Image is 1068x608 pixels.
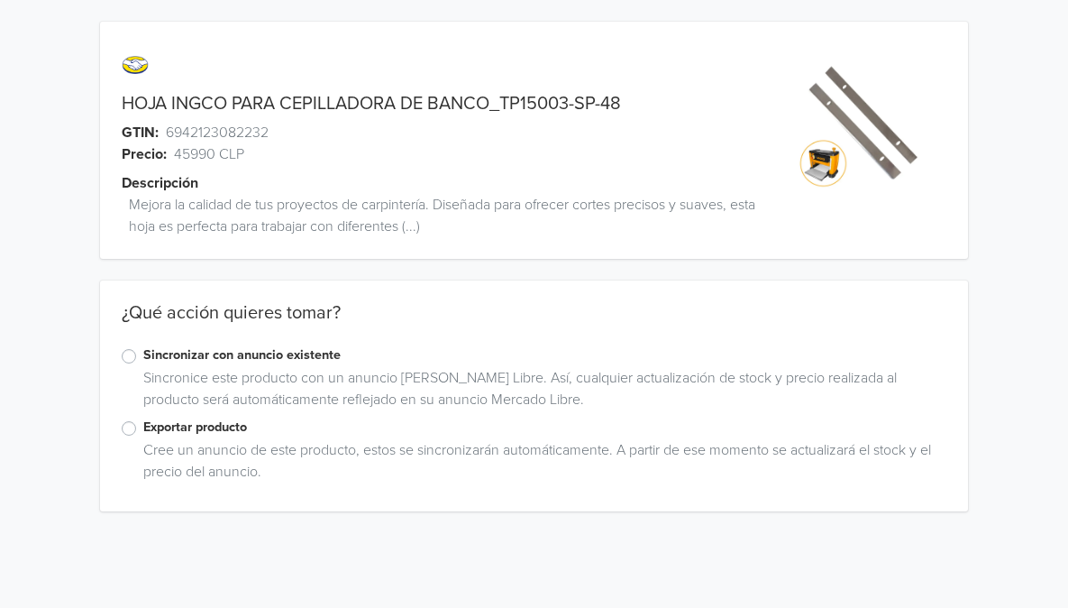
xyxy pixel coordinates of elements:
span: Descripción [122,172,198,194]
span: Precio: [122,143,167,165]
div: ¿Qué acción quieres tomar? [100,302,968,345]
div: Sincronice este producto con un anuncio [PERSON_NAME] Libre. Así, cualquier actualización de stoc... [136,367,946,418]
span: 45990 CLP [174,143,244,165]
span: GTIN: [122,122,159,143]
div: Cree un anuncio de este producto, estos se sincronizarán automáticamente. A partir de ese momento... [136,439,946,490]
span: Mejora la calidad de tus proyectos de carpintería. Diseñada para ofrecer cortes precisos y suaves... [129,194,772,237]
label: Sincronizar con anuncio existente [143,345,946,365]
a: HOJA INGCO PARA CEPILLADORA DE BANCO_TP15003-SP-48 [122,93,621,115]
span: 6942123082232 [166,122,269,143]
label: Exportar producto [143,418,946,438]
img: product_image [791,58,927,194]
